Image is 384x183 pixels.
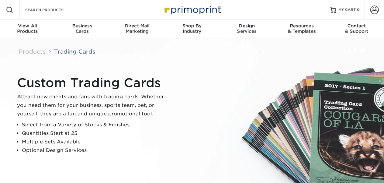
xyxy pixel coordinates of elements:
li: Select from a Variety of Stocks & Finishes [22,121,169,129]
a: Resources& Templates [274,19,329,39]
div: & Support [329,23,384,34]
input: SEARCH PRODUCTS..... [25,6,84,13]
a: Contact& Support [329,19,384,39]
a: Shop ByIndustry [164,19,219,39]
a: DesignServices [220,19,274,39]
span: Business [55,23,109,29]
li: Quantities Start at 25 [22,129,169,138]
span: Design [220,23,274,29]
li: Multiple Sets Available [22,138,169,146]
div: Services [220,23,274,34]
a: BusinessCards [55,19,109,39]
a: Direct MailMarketing [110,19,164,39]
span: Contact [329,23,384,29]
a: Products [19,48,46,55]
h1: Custom Trading Cards [17,76,169,90]
p: Attract new clients and fans with trading cards. Whether you need them for your business, sports ... [17,93,169,118]
div: Marketing [110,23,164,34]
div: Industry [164,23,219,34]
span: Resources [274,23,329,29]
span: 0 [357,8,360,12]
a: Trading Cards [54,48,95,55]
img: Primoprint [162,3,223,16]
span: MY CART [338,7,356,12]
span: Shop By [164,23,219,29]
span: Direct Mail [110,23,164,29]
div: Cards [55,23,109,34]
li: Optional Design Services [22,146,169,155]
div: & Templates [274,23,329,34]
